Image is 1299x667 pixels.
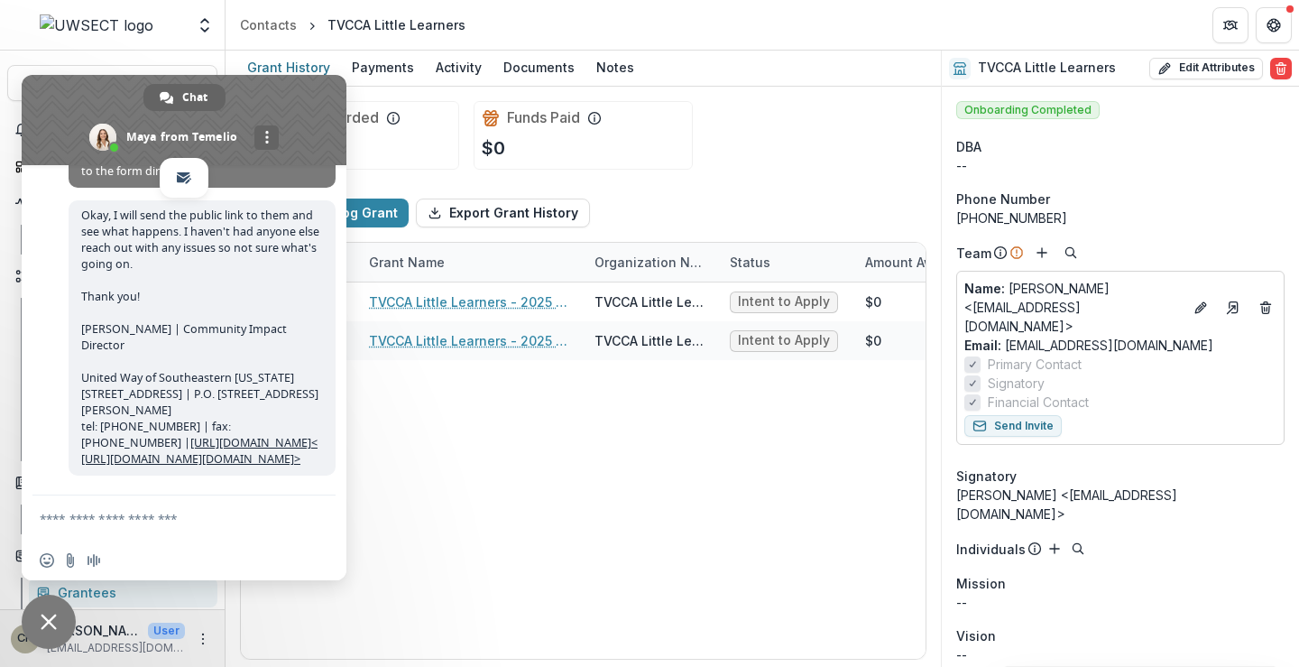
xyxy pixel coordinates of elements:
div: Amount Awarded [854,243,990,282]
div: Organization Name [584,243,719,282]
div: Grant Name [358,243,584,282]
a: Name: [PERSON_NAME] <[EMAIL_ADDRESS][DOMAIN_NAME]> [964,279,1183,336]
p: Individuals [956,540,1026,559]
button: Export Grant History [416,199,590,227]
div: Activity [428,54,489,80]
a: TVCCA Little Learners - 2025 - Partner Program Intent to Apply [369,331,573,350]
div: Contacts [240,15,297,34]
div: TVCCA Little Learners [327,15,465,34]
button: Deletes [1255,297,1276,319]
button: Search... [7,65,217,101]
button: Search [1060,242,1082,264]
button: Edit [1190,297,1211,319]
a: TVCCA Little Learners - 2025 - Partner Program Intent to Apply [369,292,573,311]
nav: breadcrumb [233,12,473,38]
span: Intent to Apply [738,294,830,310]
div: $0 [865,292,881,311]
span: Vision [956,626,996,645]
div: Payments [345,54,421,80]
span: Signatory [956,467,1017,486]
a: Grant History [240,51,337,86]
p: $0 [482,134,505,162]
a: [URL][DOMAIN_NAME]<[URL][DOMAIN_NAME][DOMAIN_NAME]> [81,435,318,467]
p: -- [956,593,1285,612]
p: User [148,623,185,639]
div: Ctrl + K [158,73,202,93]
button: Get Help [1256,7,1292,43]
div: Organization Name [584,253,719,272]
button: More [192,628,214,650]
a: Go to contact [1219,293,1248,322]
span: Chat [182,84,207,111]
div: Grant History [240,54,337,80]
img: UWSECT logo [40,14,153,36]
span: Insert an emoji [40,553,54,568]
button: Partners [1212,7,1248,43]
div: TVCCA Little Learners [594,331,708,350]
span: Email: [964,338,1001,353]
a: Close chat [22,595,76,649]
span: Mission [956,574,1006,593]
div: -- [956,156,1285,175]
textarea: Compose your message... [40,496,292,541]
a: Grantees [29,578,217,607]
div: $0 [865,331,881,350]
button: Open Workflows [7,262,217,291]
div: Grantees [58,583,203,602]
div: Carli Herz [17,633,33,644]
button: Search [1067,538,1089,560]
p: Team [956,244,991,263]
button: Open entity switcher [192,7,217,43]
a: Documents [496,51,582,86]
div: Grant Name [358,253,456,272]
span: Name : [964,281,1005,296]
div: Notes [589,54,641,80]
button: Add [1031,242,1053,264]
p: [PERSON_NAME] [47,621,141,640]
p: [EMAIL_ADDRESS][DOMAIN_NAME] [47,640,185,656]
span: Intent to Apply [738,333,830,348]
button: Add [1044,538,1065,560]
a: Dashboard [7,152,217,181]
button: Delete [1270,58,1292,79]
a: Notes [589,51,641,86]
a: Activity [428,51,489,86]
span: Phone Number [956,190,1050,208]
a: Payments [345,51,421,86]
h2: TVCCA Little Learners [978,60,1116,76]
p: [PERSON_NAME] <[EMAIL_ADDRESS][DOMAIN_NAME]> [964,279,1183,336]
span: Signatory [988,374,1045,393]
button: Notifications [7,116,217,144]
button: Send Invite [964,415,1062,437]
div: TVCCA Little Learners [594,292,708,311]
a: Contacts [233,12,304,38]
span: Primary Contact [988,355,1082,374]
span: DBA [956,137,981,156]
div: Documents [496,54,582,80]
div: Status [719,253,781,272]
div: [PERSON_NAME] <[EMAIL_ADDRESS][DOMAIN_NAME]> [956,486,1285,523]
a: email [168,162,200,194]
a: Email: [EMAIL_ADDRESS][DOMAIN_NAME] [964,336,1213,355]
span: Okay, I will send the public link to them and see what happens. I haven't had anyone else reach o... [81,208,319,467]
span: Audio message [87,553,101,568]
span: Onboarding Completed [956,101,1100,119]
div: Status [719,243,854,282]
button: Edit Attributes [1149,58,1263,79]
p: -- [956,645,1285,664]
div: Amount Awarded [854,253,982,272]
h2: Funds Paid [507,109,580,126]
button: Open Contacts [7,542,217,570]
div: [PHONE_NUMBER] [956,208,1285,227]
span: Financial Contact [988,393,1089,412]
button: Open Documents [7,468,217,497]
button: Open Activity [7,189,217,218]
span: Send a file [63,553,78,568]
a: Chat [143,84,226,111]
